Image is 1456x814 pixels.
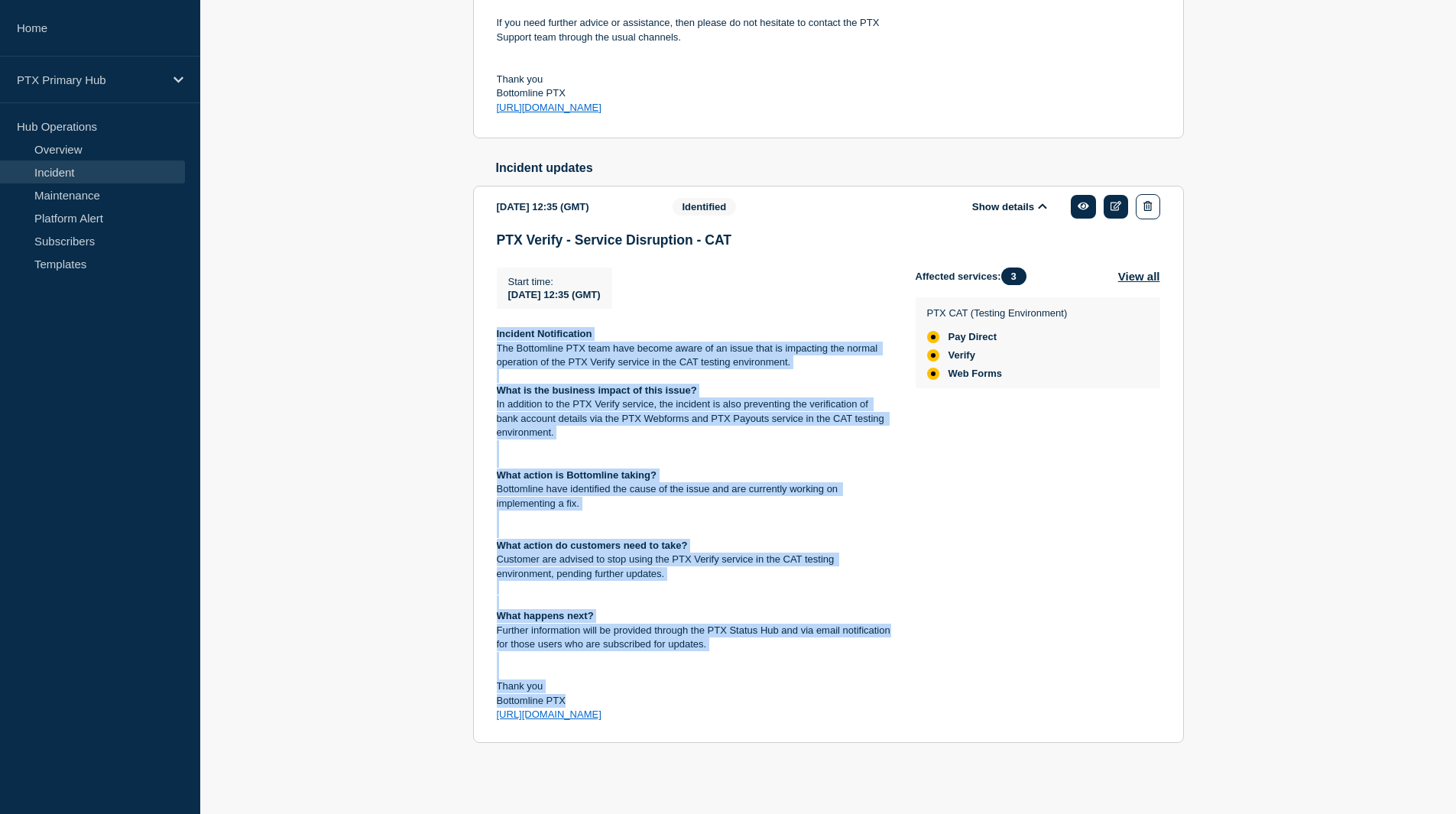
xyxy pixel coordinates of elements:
span: Affected services: [916,268,1034,285]
span: Verify [949,349,975,362]
p: Thank you [497,679,891,693]
strong: Incident Notification [497,328,592,339]
div: affected [927,368,939,380]
p: Bottomline PTX [497,86,891,100]
span: [DATE] 12:35 (GMT) [508,289,601,300]
p: PTX CAT (Testing Environment) [927,307,1068,319]
span: Identified [673,198,737,216]
div: affected [927,331,939,343]
h2: Incident updates [496,161,1184,175]
strong: What happens next? [497,610,594,621]
span: 3 [1001,268,1026,285]
a: [URL][DOMAIN_NAME] [497,709,602,720]
p: In addition to the PTX Verify service, the incident is also preventing the verification of bank a... [497,397,891,439]
button: Show details [968,200,1052,213]
p: The Bottomline PTX team have become aware of an issue that is impacting the normal operation of t... [497,342,891,370]
a: [URL][DOMAIN_NAME] [497,102,602,113]
p: Bottomline have identified the cause of the issue and are currently working on implementing a fix. [497,482,891,511]
p: Further information will be provided through the PTX Status Hub and via email notification for th... [497,624,891,652]
p: Customer are advised to stop using the PTX Verify service in the CAT testing environment, pending... [497,553,891,581]
span: Web Forms [949,368,1003,380]
strong: What action is Bottomline taking? [497,469,657,481]
p: PTX Primary Hub [17,73,164,86]
p: Bottomline PTX [497,694,891,708]
strong: What action do customers need to take? [497,540,688,551]
div: affected [927,349,939,362]
button: View all [1118,268,1160,285]
p: Start time : [508,276,601,287]
h3: PTX Verify - Service Disruption - CAT [497,232,1160,248]
p: Thank you [497,73,891,86]
div: [DATE] 12:35 (GMT) [497,194,650,219]
p: If you need further advice or assistance, then please do not hesitate to contact the PTX Support ... [497,16,891,44]
strong: What is the business impact of this issue? [497,384,697,396]
span: Pay Direct [949,331,997,343]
